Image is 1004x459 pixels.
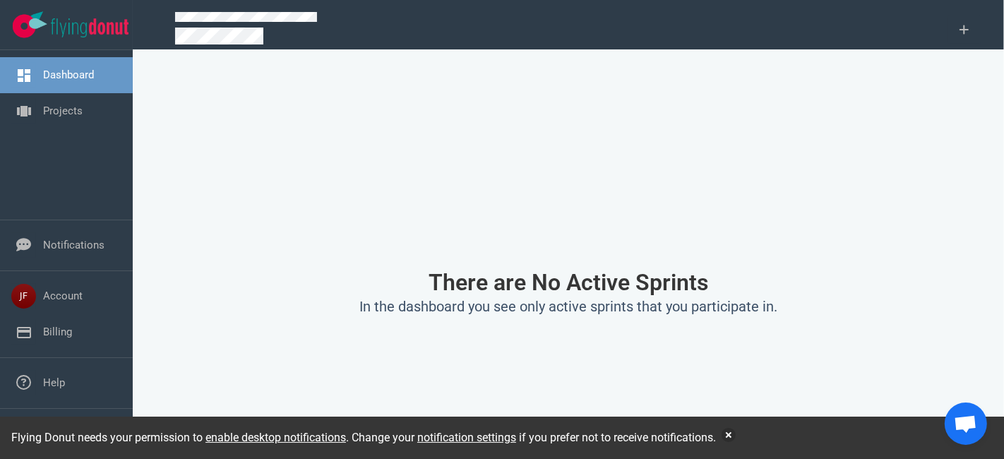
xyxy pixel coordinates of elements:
[945,403,987,445] div: Chat abierto
[43,68,94,81] a: Dashboard
[51,18,129,37] img: Flying Donut text logo
[184,270,953,295] h1: There are No Active Sprints
[205,431,346,444] a: enable desktop notifications
[43,105,83,117] a: Projects
[43,239,104,251] a: Notifications
[346,431,716,444] span: . Change your if you prefer not to receive notifications.
[43,376,65,389] a: Help
[11,431,346,444] span: Flying Donut needs your permission to
[184,298,953,316] h2: In the dashboard you see only active sprints that you participate in.
[43,290,83,302] a: Account
[43,326,72,338] a: Billing
[417,431,516,444] a: notification settings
